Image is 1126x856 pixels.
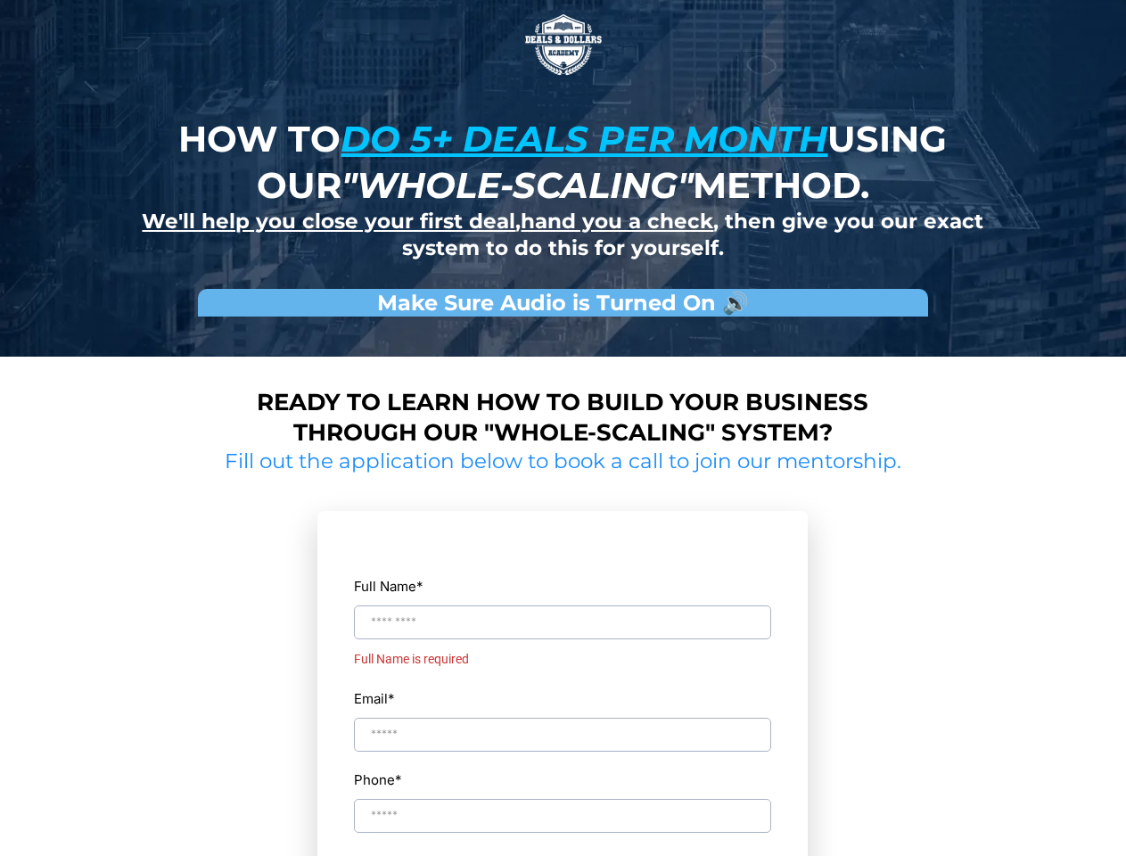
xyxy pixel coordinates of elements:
[354,574,771,598] label: Full Name
[521,209,713,234] u: hand you a check
[218,449,908,475] h2: Fill out the application below to book a call to join our mentorship.
[178,117,947,207] strong: How to using our method.
[341,163,693,207] em: "whole-scaling"
[354,768,771,792] label: Phone
[354,687,395,711] label: Email
[377,290,749,316] strong: Make Sure Audio is Turned On 🔊
[142,209,515,234] u: We'll help you close your first deal
[354,648,771,671] div: Full Name is required
[142,209,983,260] strong: , , then give you our exact system to do this for yourself.
[257,388,868,447] strong: Ready to learn how to build your business through our "whole-scaling" system?
[341,117,827,160] u: do 5+ deals per month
